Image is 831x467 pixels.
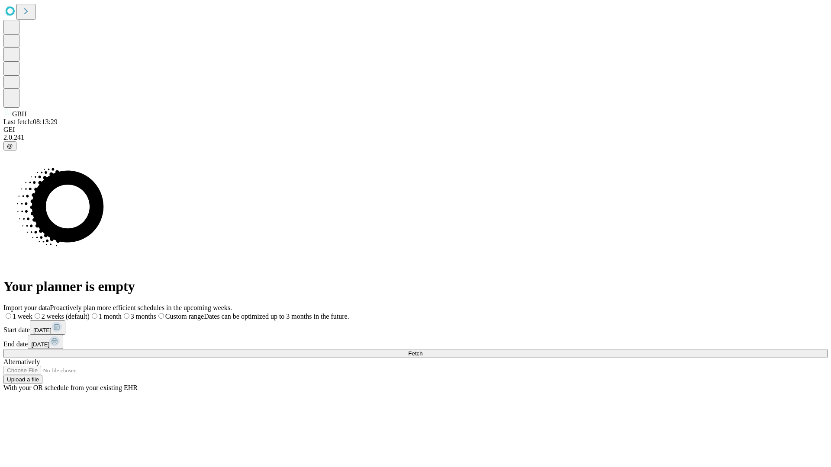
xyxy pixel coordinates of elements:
[99,313,122,320] span: 1 month
[12,110,27,118] span: GBH
[6,313,11,319] input: 1 week
[3,384,138,391] span: With your OR schedule from your existing EHR
[3,141,16,150] button: @
[131,313,156,320] span: 3 months
[33,327,52,333] span: [DATE]
[165,313,204,320] span: Custom range
[28,335,63,349] button: [DATE]
[3,349,828,358] button: Fetch
[7,143,13,149] span: @
[13,313,32,320] span: 1 week
[42,313,90,320] span: 2 weeks (default)
[3,304,50,311] span: Import your data
[31,341,49,348] span: [DATE]
[3,320,828,335] div: Start date
[158,313,164,319] input: Custom rangeDates can be optimized up to 3 months in the future.
[35,313,40,319] input: 2 weeks (default)
[3,335,828,349] div: End date
[50,304,232,311] span: Proactively plan more efficient schedules in the upcoming weeks.
[3,126,828,134] div: GEI
[3,134,828,141] div: 2.0.241
[124,313,129,319] input: 3 months
[3,278,828,294] h1: Your planner is empty
[408,350,422,357] span: Fetch
[3,118,58,125] span: Last fetch: 08:13:29
[3,375,42,384] button: Upload a file
[30,320,65,335] button: [DATE]
[204,313,349,320] span: Dates can be optimized up to 3 months in the future.
[3,358,40,365] span: Alternatively
[92,313,97,319] input: 1 month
